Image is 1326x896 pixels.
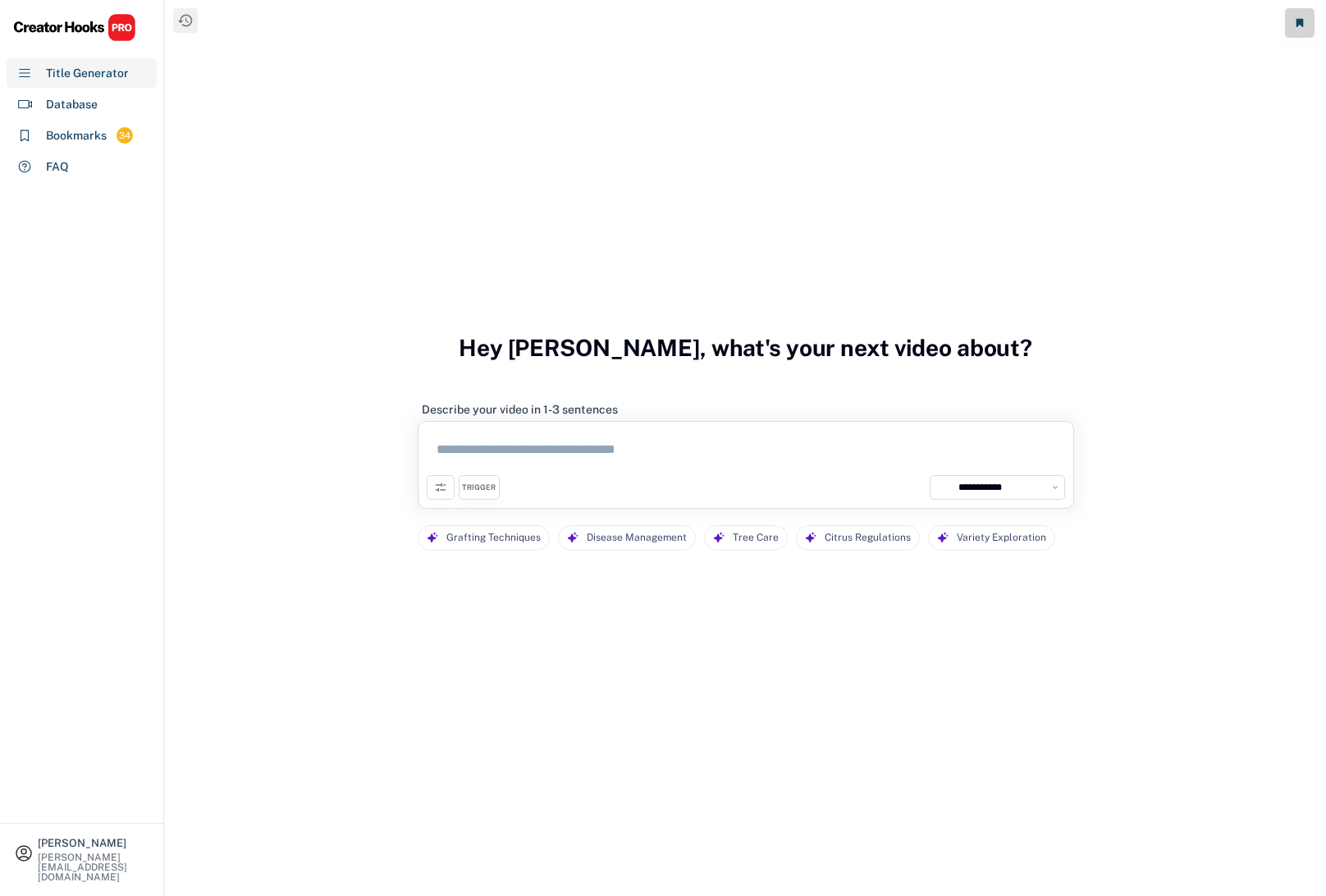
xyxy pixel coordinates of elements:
[957,526,1046,550] div: Variety Exploration
[825,526,911,550] div: Citrus Regulations
[459,317,1032,379] h3: Hey [PERSON_NAME], what's your next video about?
[46,65,129,82] div: Title Generator
[935,480,949,495] img: channels4_profile.jpg
[117,129,133,143] div: 34
[46,127,107,144] div: Bookmarks
[38,838,149,848] div: [PERSON_NAME]
[422,402,618,417] div: Describe your video in 1-3 sentences
[587,526,687,550] div: Disease Management
[446,526,541,550] div: Grafting Techniques
[462,482,496,493] div: TRIGGER
[46,158,69,176] div: FAQ
[38,853,149,882] div: [PERSON_NAME][EMAIL_ADDRESS][DOMAIN_NAME]
[733,526,779,550] div: Tree Care
[13,13,136,42] img: CHPRO%20Logo.svg
[46,96,98,113] div: Database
